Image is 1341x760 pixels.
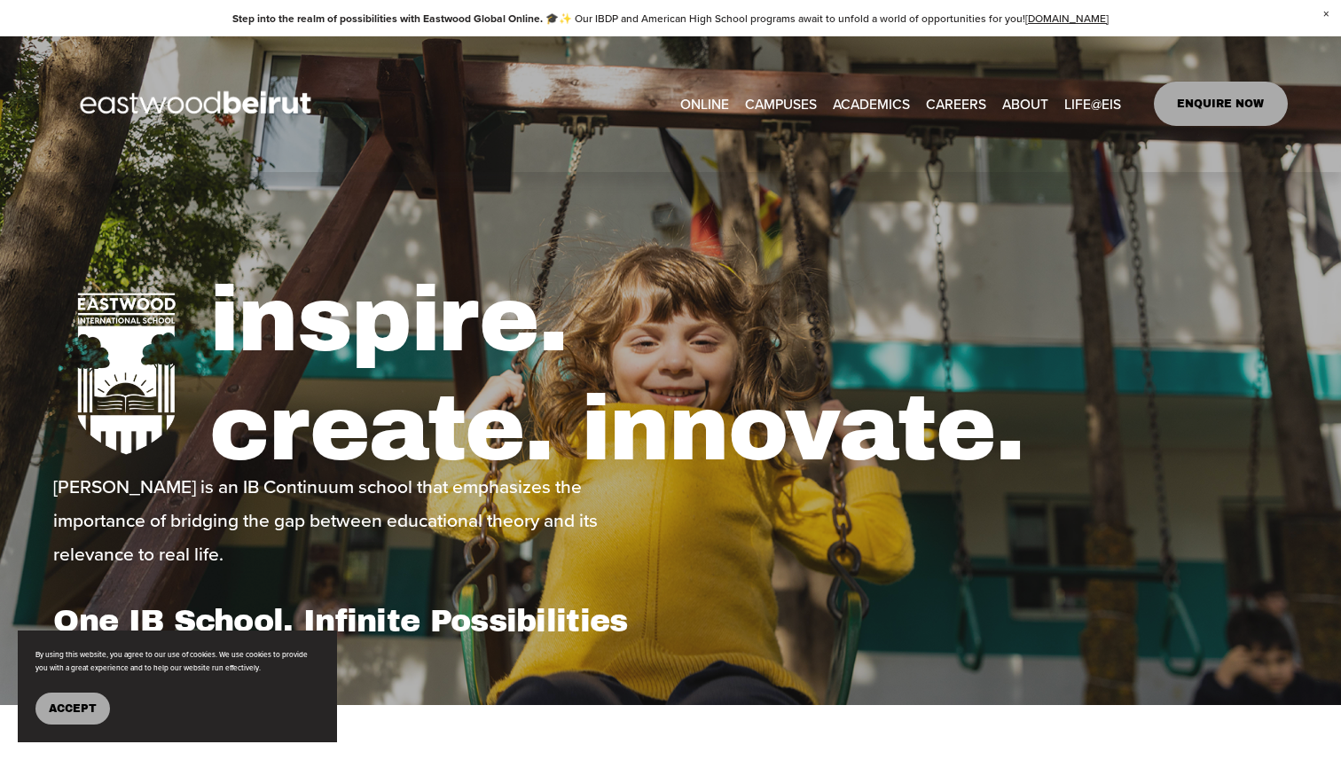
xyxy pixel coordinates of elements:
h1: One IB School, Infinite Possibilities [53,602,665,639]
span: LIFE@EIS [1064,91,1121,116]
section: Cookie banner [18,631,337,742]
a: folder dropdown [1002,90,1048,118]
h1: inspire. create. innovate. [209,266,1288,485]
a: [DOMAIN_NAME] [1025,11,1109,26]
button: Accept [35,693,110,725]
span: ACADEMICS [833,91,910,116]
img: EastwoodIS Global Site [53,59,342,149]
a: ONLINE [680,90,729,118]
a: folder dropdown [833,90,910,118]
a: folder dropdown [1064,90,1121,118]
p: [PERSON_NAME] is an IB Continuum school that emphasizes the importance of bridging the gap betwee... [53,470,665,571]
span: CAMPUSES [745,91,817,116]
a: CAREERS [926,90,986,118]
span: ABOUT [1002,91,1048,116]
a: folder dropdown [745,90,817,118]
a: ENQUIRE NOW [1154,82,1288,126]
span: Accept [49,702,97,715]
p: By using this website, you agree to our use of cookies. We use cookies to provide you with a grea... [35,648,319,675]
